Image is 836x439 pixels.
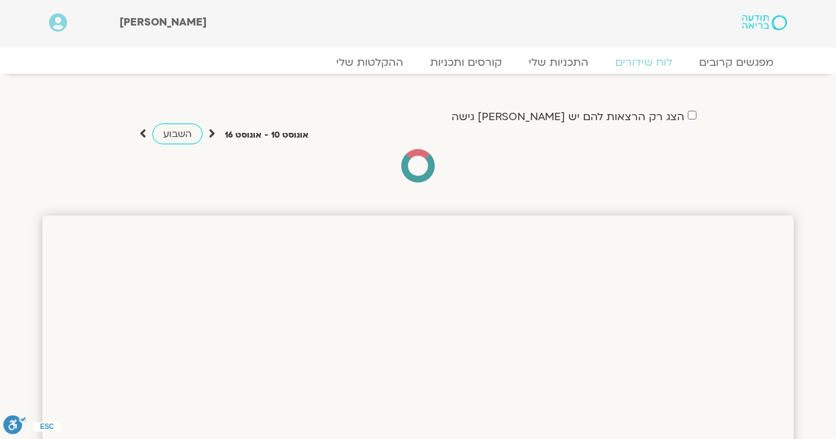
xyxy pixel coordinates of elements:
a: קורסים ותכניות [417,56,515,69]
span: השבוע [163,128,192,140]
span: [PERSON_NAME] [119,15,207,30]
p: אוגוסט 10 - אוגוסט 16 [225,128,309,142]
nav: Menu [49,56,787,69]
label: הצג רק הרצאות להם יש [PERSON_NAME] גישה [452,111,684,123]
a: התכניות שלי [515,56,602,69]
a: לוח שידורים [602,56,686,69]
a: ההקלטות שלי [323,56,417,69]
a: השבוע [152,124,203,144]
a: מפגשים קרובים [686,56,787,69]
